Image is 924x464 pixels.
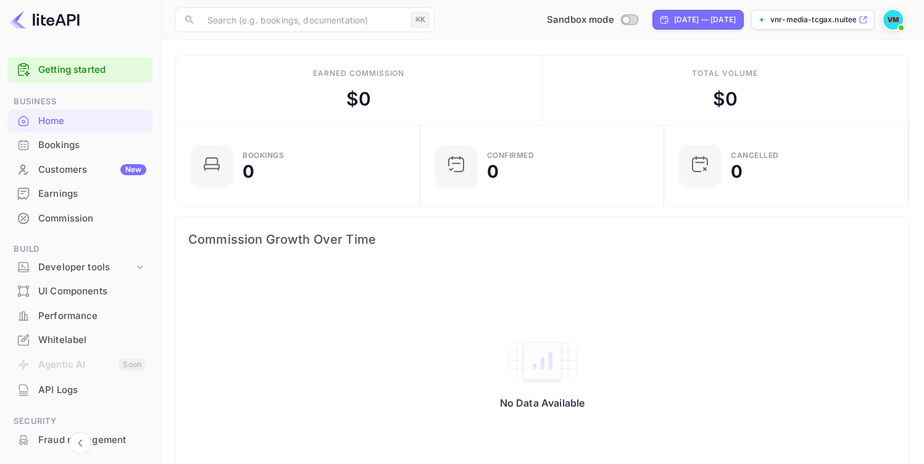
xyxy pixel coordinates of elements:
[38,63,146,77] a: Getting started
[38,383,146,397] div: API Logs
[713,85,738,113] div: $ 0
[7,133,152,156] a: Bookings
[7,257,152,278] div: Developer tools
[7,207,152,230] a: Commission
[652,10,744,30] div: Click to change the date range period
[313,68,404,79] div: Earned commission
[7,415,152,428] span: Security
[38,284,146,299] div: UI Components
[7,57,152,83] div: Getting started
[7,378,152,401] a: API Logs
[7,304,152,327] a: Performance
[731,163,743,180] div: 0
[7,109,152,132] a: Home
[10,10,80,30] img: LiteAPI logo
[692,68,758,79] div: Total volume
[547,13,614,27] span: Sandbox mode
[120,164,146,175] div: New
[243,163,254,180] div: 0
[487,152,535,159] div: Confirmed
[243,152,284,159] div: Bookings
[7,304,152,328] div: Performance
[346,85,371,113] div: $ 0
[38,187,146,201] div: Earnings
[731,152,779,159] div: CANCELLED
[38,309,146,323] div: Performance
[7,158,152,181] a: CustomersNew
[674,14,736,25] div: [DATE] — [DATE]
[38,433,146,447] div: Fraud management
[487,163,499,180] div: 0
[7,207,152,231] div: Commission
[7,378,152,402] div: API Logs
[500,397,585,409] p: No Data Available
[7,182,152,205] a: Earnings
[38,212,146,226] div: Commission
[38,163,146,177] div: Customers
[770,14,856,25] p: vnr-media-tcgax.nuitee...
[7,182,152,206] div: Earnings
[542,13,643,27] div: Switch to Production mode
[7,109,152,133] div: Home
[7,158,152,182] div: CustomersNew
[38,260,134,275] div: Developer tools
[883,10,903,30] img: VNR Media
[7,328,152,351] a: Whitelabel
[7,133,152,157] div: Bookings
[38,333,146,347] div: Whitelabel
[38,114,146,128] div: Home
[506,335,580,387] img: empty-state-table2.svg
[7,428,152,451] a: Fraud management
[7,95,152,109] span: Business
[7,328,152,352] div: Whitelabel
[7,428,152,452] div: Fraud management
[7,242,152,256] span: Build
[69,432,91,454] button: Collapse navigation
[411,12,430,28] div: ⌘K
[7,280,152,304] div: UI Components
[38,138,146,152] div: Bookings
[188,230,896,249] span: Commission Growth Over Time
[7,280,152,302] a: UI Components
[200,7,406,32] input: Search (e.g. bookings, documentation)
